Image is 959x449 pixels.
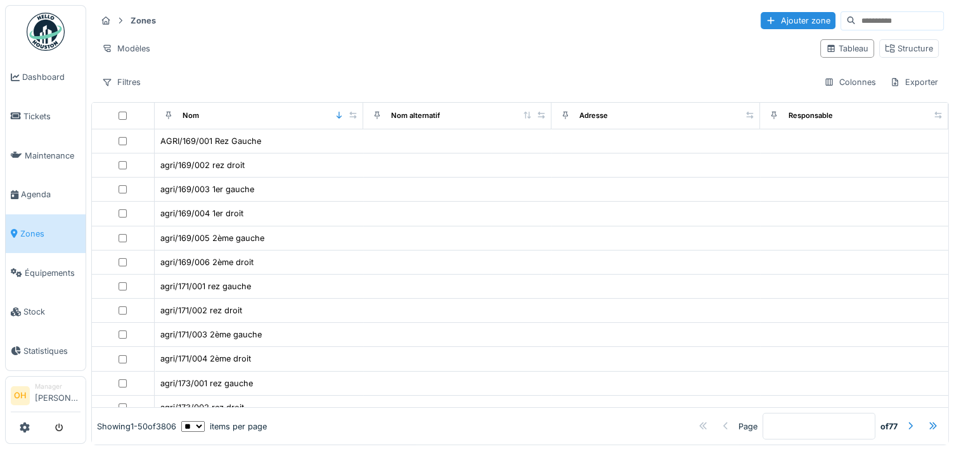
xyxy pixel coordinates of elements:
[27,13,65,51] img: Badge_color-CXgf-gQk.svg
[25,267,80,279] span: Équipements
[160,401,244,413] div: agri/173/002 rez droit
[160,304,242,316] div: agri/171/002 rez droit
[6,97,86,136] a: Tickets
[160,353,251,365] div: agri/171/004 2ème droit
[160,183,254,195] div: agri/169/003 1er gauche
[738,420,757,432] div: Page
[35,382,80,391] div: Manager
[160,329,262,341] div: agri/171/003 2ème gauche
[6,58,86,97] a: Dashboard
[826,42,868,55] div: Tableau
[6,292,86,332] a: Stock
[11,382,80,412] a: OH Manager[PERSON_NAME]
[6,332,86,371] a: Statistiques
[6,214,86,254] a: Zones
[96,73,146,91] div: Filtres
[126,15,161,27] strong: Zones
[391,110,440,121] div: Nom alternatif
[788,110,832,121] div: Responsable
[181,420,267,432] div: items per page
[96,39,156,58] div: Modèles
[884,73,944,91] div: Exporter
[23,306,80,318] span: Stock
[11,386,30,405] li: OH
[160,135,261,147] div: AGRI/169/001 Rez Gauche
[160,159,245,171] div: agri/169/002 rez droit
[22,71,80,83] span: Dashboard
[885,42,933,55] div: Structure
[6,253,86,292] a: Équipements
[23,110,80,122] span: Tickets
[97,420,176,432] div: Showing 1 - 50 of 3806
[880,420,898,432] strong: of 77
[818,73,882,91] div: Colonnes
[160,232,264,244] div: agri/169/005 2ème gauche
[6,136,86,175] a: Maintenance
[6,175,86,214] a: Agenda
[25,150,80,162] span: Maintenance
[20,228,80,240] span: Zones
[579,110,608,121] div: Adresse
[160,280,251,292] div: agri/171/001 rez gauche
[35,382,80,409] li: [PERSON_NAME]
[21,188,80,200] span: Agenda
[160,377,253,389] div: agri/173/001 rez gauche
[23,345,80,357] span: Statistiques
[183,110,199,121] div: Nom
[160,256,254,268] div: agri/169/006 2ème droit
[761,12,835,29] div: Ajouter zone
[160,207,243,219] div: agri/169/004 1er droit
